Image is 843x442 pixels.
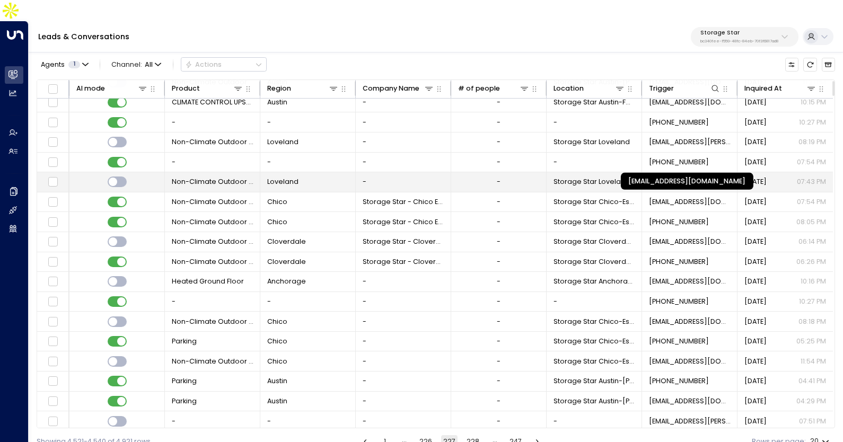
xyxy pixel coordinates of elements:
[796,257,826,267] p: 06:26 PM
[267,357,287,366] span: Chico
[497,217,500,227] div: -
[172,376,197,386] span: Parking
[744,257,767,267] span: May 15, 2025
[554,357,635,366] span: Storage Star Chico-Esplanade
[700,39,778,43] p: bc340fee-f559-48fc-84eb-70f3f6817ad8
[744,83,817,94] div: Inquired At
[172,197,253,207] span: Non-Climate Outdoor Drive-Up
[260,292,356,312] td: -
[47,216,59,228] span: Toggle select row
[547,112,642,132] td: -
[497,98,500,107] div: -
[47,335,59,348] span: Toggle select row
[803,58,816,71] span: Refresh
[796,217,826,227] p: 08:05 PM
[185,60,222,69] div: Actions
[47,256,59,268] span: Toggle select row
[497,317,500,326] div: -
[47,356,59,368] span: Toggle select row
[47,395,59,408] span: Toggle select row
[172,83,244,94] div: Product
[744,237,767,246] span: May 15, 2025
[497,177,500,187] div: -
[649,98,731,107] span: no-reply-facilities@sparefoot.com
[554,98,635,107] span: Storage Star Austin-FM620
[267,83,339,94] div: Region
[267,197,287,207] span: Chico
[497,396,500,406] div: -
[554,337,635,346] span: Storage Star Chico-Esplanade
[172,237,253,246] span: Non-Climate Outdoor Drive-Up
[649,376,709,386] span: +15129862784
[356,153,451,172] td: -
[744,297,767,306] span: May 14, 2025
[744,118,767,127] span: May 05, 2025
[172,317,253,326] span: Non-Climate Outdoor Drive-Up
[267,257,306,267] span: Cloverdale
[172,337,197,346] span: Parking
[356,172,451,192] td: -
[649,237,731,246] span: no-reply-facilities@sparefoot.com
[363,237,444,246] span: Storage Star - Cloverdale - Industrial
[497,337,500,346] div: -
[363,197,444,207] span: Storage Star - Chico Esplanade
[744,376,767,386] span: May 14, 2025
[547,411,642,431] td: -
[497,157,500,167] div: -
[497,297,500,306] div: -
[497,257,500,267] div: -
[356,112,451,132] td: -
[497,277,500,286] div: -
[797,177,826,187] p: 07:43 PM
[744,98,767,107] span: May 05, 2025
[649,337,709,346] span: +15107664811
[47,276,59,288] span: Toggle select row
[356,392,451,411] td: -
[363,257,444,267] span: Storage Star - Cloverdale - Industrial
[172,396,197,406] span: Parking
[165,112,260,132] td: -
[267,277,306,286] span: Anchorage
[356,292,451,312] td: -
[497,118,500,127] div: -
[172,83,200,94] div: Product
[744,157,767,167] span: May 14, 2025
[47,156,59,169] span: Toggle select row
[547,292,642,312] td: -
[172,177,253,187] span: Non-Climate Outdoor Drive-Up
[47,415,59,427] span: Toggle select row
[497,417,500,426] div: -
[785,58,798,71] button: Customize
[744,337,767,346] span: May 12, 2025
[801,357,826,366] p: 11:54 PM
[267,83,291,94] div: Region
[554,257,635,267] span: Storage Star Cloverdale-Industrial
[47,236,59,248] span: Toggle select row
[267,317,287,326] span: Chico
[356,332,451,351] td: -
[497,197,500,207] div: -
[554,137,630,147] span: Storage Star Loveland
[554,83,626,94] div: Location
[47,96,59,109] span: Toggle select row
[822,58,835,71] button: Archived Leads
[165,153,260,172] td: -
[554,197,635,207] span: Storage Star Chico-Esplanade
[744,277,767,286] span: May 14, 2025
[798,137,826,147] p: 08:19 PM
[649,217,709,227] span: +15308026973
[649,396,731,406] span: no-reply-facilities@sparefoot.com
[363,83,419,94] div: Company Name
[76,83,105,94] div: AI mode
[744,137,767,147] span: May 14, 2025
[649,257,709,267] span: +17073212795
[801,98,826,107] p: 10:15 PM
[649,157,709,167] span: +19703819837
[356,351,451,371] td: -
[744,83,782,94] div: Inquired At
[356,411,451,431] td: -
[649,197,731,207] span: no-reply-facilities@sparefoot.com
[267,396,287,406] span: Austin
[649,83,674,94] div: Trigger
[47,83,59,95] span: Toggle select all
